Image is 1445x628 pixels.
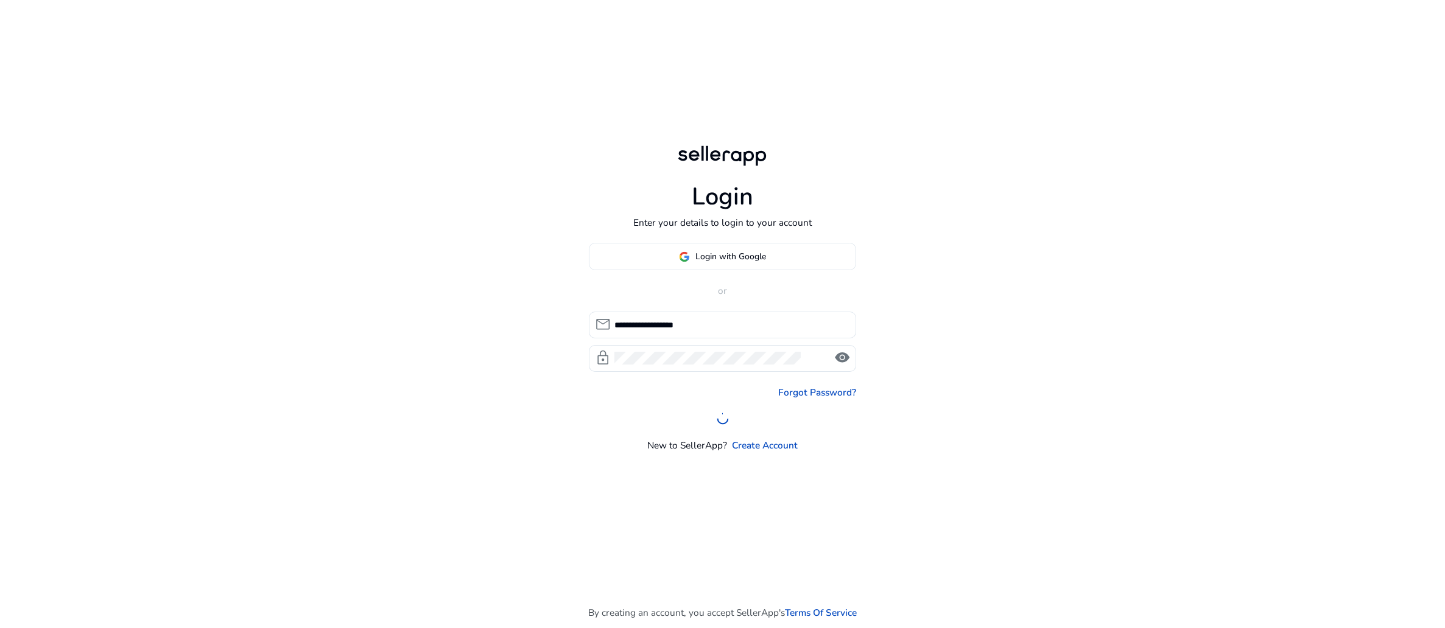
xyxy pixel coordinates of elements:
span: visibility [834,350,850,366]
h1: Login [692,183,753,212]
p: New to SellerApp? [647,438,727,452]
span: mail [595,316,611,332]
span: Login with Google [696,250,767,263]
a: Terms Of Service [785,605,857,619]
img: google-logo.svg [679,251,690,262]
span: lock [595,350,611,366]
p: Enter your details to login to your account [633,215,812,229]
button: Login with Google [589,243,857,270]
p: or [589,284,857,298]
a: Create Account [732,438,798,452]
a: Forgot Password? [778,385,856,399]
